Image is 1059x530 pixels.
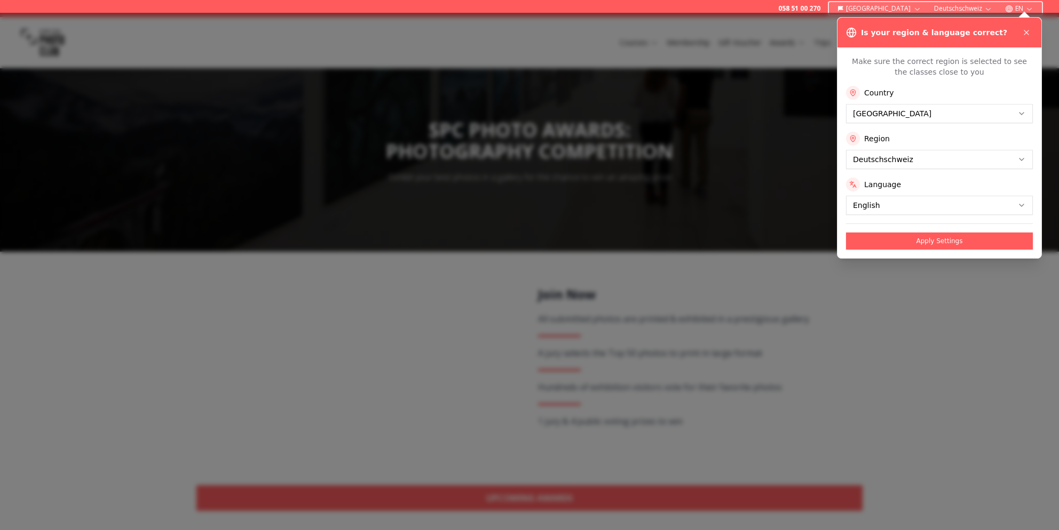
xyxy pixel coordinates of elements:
[864,133,890,144] label: Region
[846,56,1033,77] p: Make sure the correct region is selected to see the classes close to you
[846,232,1033,250] button: Apply Settings
[1001,2,1038,15] button: EN
[861,27,1007,38] h3: Is your region & language correct?
[864,87,894,98] label: Country
[930,2,997,15] button: Deutschschweiz
[864,179,901,190] label: Language
[778,4,820,13] a: 058 51 00 270
[833,2,926,15] button: [GEOGRAPHIC_DATA]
